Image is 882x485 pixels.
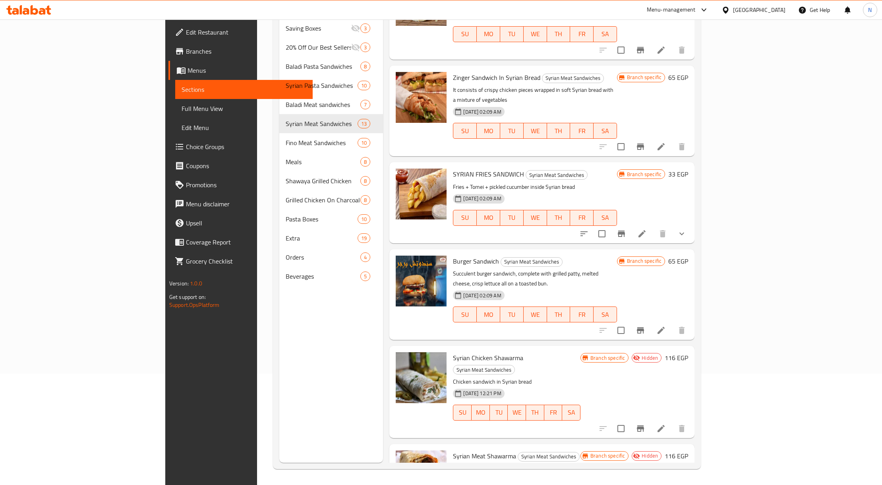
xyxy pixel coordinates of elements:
[279,95,383,114] div: Baladi Meat sandwiches7
[672,419,691,438] button: delete
[453,182,617,192] p: Fries + Tomei + pickled cucumber inside Syrian bread
[186,237,306,247] span: Coverage Report
[480,28,497,40] span: MO
[573,309,590,320] span: FR
[624,257,665,265] span: Branch specific
[286,214,358,224] span: Pasta Boxes
[279,248,383,267] div: Orders4
[613,42,629,58] span: Select to update
[279,171,383,190] div: Shawaya Grilled Chicken8
[360,157,370,167] div: items
[279,38,383,57] div: 20% Off Our Best Sellers3
[527,28,544,40] span: WE
[168,137,313,156] a: Choice Groups
[279,57,383,76] div: Baladi Pasta Sandwiches8
[279,16,383,289] nav: Menu sections
[453,405,472,421] button: SU
[526,405,544,421] button: TH
[453,72,540,83] span: Zinger Sandwich In Syrian Bread
[547,26,571,42] button: TH
[168,156,313,175] a: Coupons
[360,23,370,33] div: items
[668,256,688,267] h6: 65 EGP
[168,42,313,61] a: Branches
[490,405,508,421] button: TU
[612,224,631,243] button: Branch-specific-item
[547,210,571,226] button: TH
[624,171,665,178] span: Branch specific
[396,256,447,307] img: Burger Sandwich
[286,62,360,71] div: Baladi Pasta Sandwiches
[358,235,370,242] span: 19
[594,307,617,322] button: SA
[656,45,666,55] a: Edit menu item
[550,125,567,137] span: TH
[637,229,647,239] a: Edit menu item
[175,80,313,99] a: Sections
[286,81,358,90] div: Syrian Pasta Sandwiches
[286,252,360,262] div: Orders
[358,120,370,128] span: 13
[524,123,547,139] button: WE
[168,61,313,80] a: Menus
[358,214,370,224] div: items
[361,63,370,70] span: 8
[573,125,590,137] span: FR
[672,137,691,156] button: delete
[672,41,691,60] button: delete
[169,278,189,289] span: Version:
[477,123,500,139] button: MO
[168,233,313,252] a: Coverage Report
[279,267,383,286] div: Beverages5
[460,390,504,397] span: [DATE] 12:21 PM
[453,307,477,322] button: SU
[524,307,547,322] button: WE
[169,292,206,302] span: Get support on:
[550,28,567,40] span: TH
[668,169,688,180] h6: 33 EGP
[360,252,370,262] div: items
[594,26,617,42] button: SA
[524,210,547,226] button: WE
[672,321,691,340] button: delete
[360,272,370,281] div: items
[286,119,358,128] div: Syrian Meat Sandwiches
[360,100,370,109] div: items
[456,212,474,223] span: SU
[631,137,650,156] button: Branch-specific-item
[190,278,202,289] span: 1.0.0
[594,123,617,139] button: SA
[518,452,580,462] div: Syrian Meat Sandwiches
[186,218,306,228] span: Upsell
[597,212,614,223] span: SA
[279,152,383,171] div: Meals8
[358,82,370,89] span: 10
[527,125,544,137] span: WE
[542,74,604,83] div: Syrian Meat Sandwiches
[631,419,650,438] button: Branch-specific-item
[286,195,360,205] span: Grilled Chicken On Charcoal
[500,307,524,322] button: TU
[460,108,504,116] span: [DATE] 02:09 AM
[286,23,351,33] span: Saving Boxes
[587,354,628,362] span: Branch specific
[493,407,505,418] span: TU
[286,176,360,186] span: Shawaya Grilled Chicken
[168,175,313,194] a: Promotions
[286,233,358,243] span: Extra
[570,307,594,322] button: FR
[453,352,523,364] span: Syrian Chicken Shawarma
[279,229,383,248] div: Extra19
[460,292,504,299] span: [DATE] 02:09 AM
[453,377,580,387] p: Chicken sandwich in Syrian bread
[361,25,370,32] span: 3
[361,44,370,51] span: 3
[361,177,370,185] span: 8
[358,119,370,128] div: items
[503,28,520,40] span: TU
[286,100,360,109] div: Baladi Meat sandwiches
[518,452,579,461] span: Syrian Meat Sandwiches
[597,28,614,40] span: SA
[396,352,447,403] img: Syrian Chicken Shawarma
[631,41,650,60] button: Branch-specific-item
